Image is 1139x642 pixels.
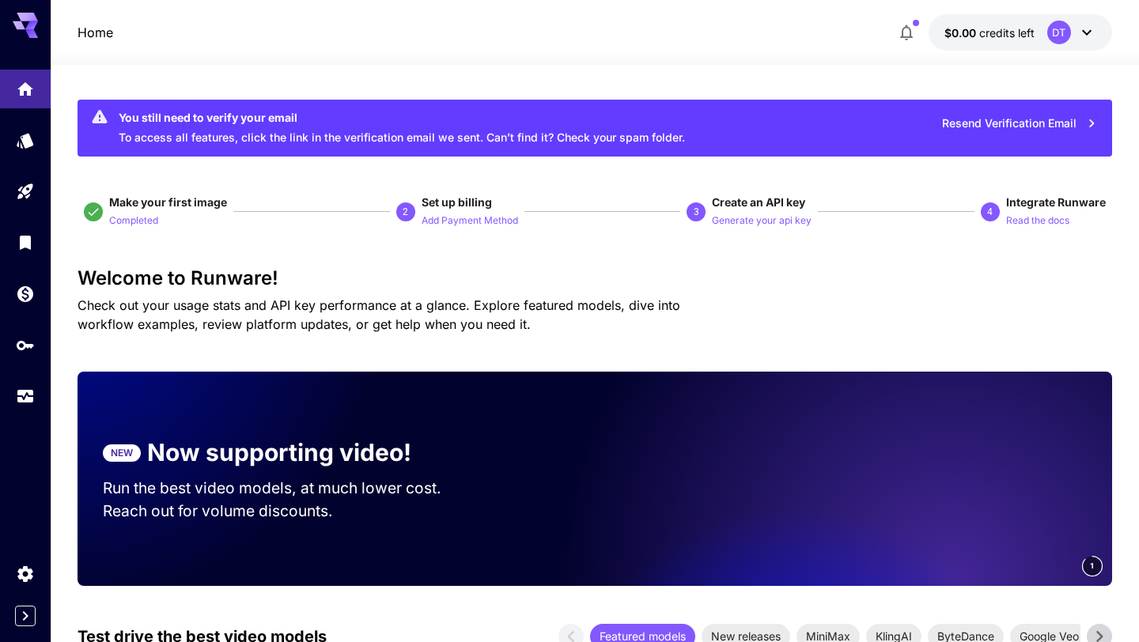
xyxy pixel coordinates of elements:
[147,435,411,470] p: Now supporting video!
[119,109,685,126] div: You still need to verify your email
[78,267,1111,289] h3: Welcome to Runware!
[78,297,680,332] span: Check out your usage stats and API key performance at a glance. Explore featured models, dive int...
[712,210,812,229] button: Generate your api key
[422,213,518,228] p: Add Payment Method
[1090,560,1095,572] span: 1
[16,182,35,202] div: Playground
[103,477,471,500] p: Run the best video models, at much lower cost.
[1006,195,1106,209] span: Integrate Runware
[109,210,158,229] button: Completed
[16,130,35,150] div: Models
[109,213,158,228] p: Completed
[403,205,408,219] p: 2
[933,108,1106,140] button: Resend Verification Email
[78,23,113,42] nav: breadcrumb
[1047,21,1071,44] div: DT
[979,26,1035,40] span: credits left
[712,213,812,228] p: Generate your api key
[422,195,492,209] span: Set up billing
[16,232,35,252] div: Library
[15,606,36,626] button: Expand sidebar
[929,14,1112,51] button: $0.00DT
[16,74,35,94] div: Home
[109,195,227,209] span: Make your first image
[16,564,35,583] div: Settings
[111,446,133,460] p: NEW
[78,23,113,42] a: Home
[1006,213,1069,228] p: Read the docs
[119,104,685,152] div: To access all features, click the link in the verification email we sent. Can’t find it? Check yo...
[944,25,1035,41] div: $0.00
[1006,210,1069,229] button: Read the docs
[694,205,699,219] p: 3
[944,26,979,40] span: $0.00
[422,210,518,229] button: Add Payment Method
[103,500,471,523] p: Reach out for volume discounts.
[16,387,35,406] div: Usage
[712,195,805,209] span: Create an API key
[16,284,35,304] div: Wallet
[987,205,993,219] p: 4
[16,335,35,355] div: API Keys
